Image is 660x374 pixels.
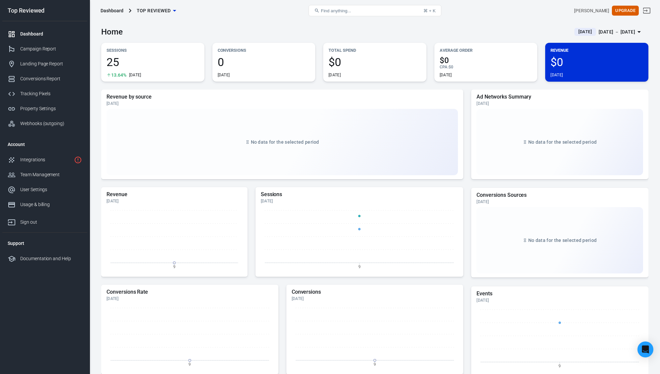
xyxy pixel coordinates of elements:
[20,105,82,112] div: Property Settings
[20,171,82,178] div: Team Management
[188,362,191,367] tspan: 9
[20,75,82,82] div: Conversions Report
[2,136,87,152] li: Account
[550,56,643,68] span: $0
[440,65,449,69] span: CPA :
[107,289,273,295] h5: Conversions Rate
[107,47,199,54] p: Sessions
[2,27,87,41] a: Dashboard
[107,94,458,100] h5: Revenue by source
[528,238,597,243] span: No data for the selected period
[107,101,458,106] div: [DATE]
[477,290,643,297] h5: Events
[218,56,310,68] span: 0
[20,201,82,208] div: Usage & billing
[612,6,639,16] button: Upgrade
[101,7,123,14] div: Dashboard
[528,139,597,145] span: No data for the selected period
[2,8,87,14] div: Top Reviewed
[574,7,609,14] div: Account id: vBYNLn0g
[423,8,436,13] div: ⌘ + K
[261,191,458,198] h5: Sessions
[559,364,561,368] tspan: 9
[576,29,595,35] span: [DATE]
[107,198,242,204] div: [DATE]
[2,56,87,71] a: Landing Page Report
[321,8,351,13] span: Find anything...
[477,298,643,303] div: [DATE]
[261,198,458,204] div: [DATE]
[2,235,87,251] li: Support
[2,116,87,131] a: Webhooks (outgoing)
[309,5,441,16] button: Find anything...⌘ + K
[440,47,532,54] p: Average Order
[550,47,643,54] p: Revenue
[599,28,635,36] div: [DATE] － [DATE]
[2,182,87,197] a: User Settings
[637,341,653,357] div: Open Intercom Messenger
[20,156,71,163] div: Integrations
[440,72,452,78] div: [DATE]
[134,5,179,17] button: Top Reviewed
[20,120,82,127] div: Webhooks (outgoing)
[2,197,87,212] a: Usage & billing
[2,152,87,167] a: Integrations
[218,72,230,78] div: [DATE]
[569,27,648,37] button: [DATE][DATE] － [DATE]
[329,47,421,54] p: Total Spend
[477,192,643,198] h5: Conversions Sources
[292,289,458,295] h5: Conversions
[251,139,319,145] span: No data for the selected period
[358,264,361,269] tspan: 9
[2,41,87,56] a: Campaign Report
[218,47,310,54] p: Conversions
[2,86,87,101] a: Tracking Pixels
[2,71,87,86] a: Conversions Report
[449,65,453,69] span: $0
[292,296,458,301] div: [DATE]
[137,7,171,15] span: Top Reviewed
[107,56,199,68] span: 25
[173,264,176,269] tspan: 9
[477,94,643,100] h5: Ad Networks Summary
[20,255,82,262] div: Documentation and Help
[477,101,643,106] div: [DATE]
[20,60,82,67] div: Landing Page Report
[639,3,655,19] a: Sign out
[107,296,273,301] div: [DATE]
[111,73,126,77] span: 13.64%
[329,72,341,78] div: [DATE]
[107,191,242,198] h5: Revenue
[329,56,421,68] span: $0
[550,72,563,78] div: [DATE]
[20,219,82,226] div: Sign out
[20,45,82,52] div: Campaign Report
[2,101,87,116] a: Property Settings
[477,199,643,204] div: [DATE]
[74,156,82,164] svg: 1 networks not verified yet
[2,167,87,182] a: Team Management
[129,72,141,78] div: [DATE]
[20,90,82,97] div: Tracking Pixels
[2,212,87,230] a: Sign out
[374,362,376,367] tspan: 9
[440,56,532,64] span: $0
[101,27,123,37] h3: Home
[20,31,82,37] div: Dashboard
[20,186,82,193] div: User Settings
